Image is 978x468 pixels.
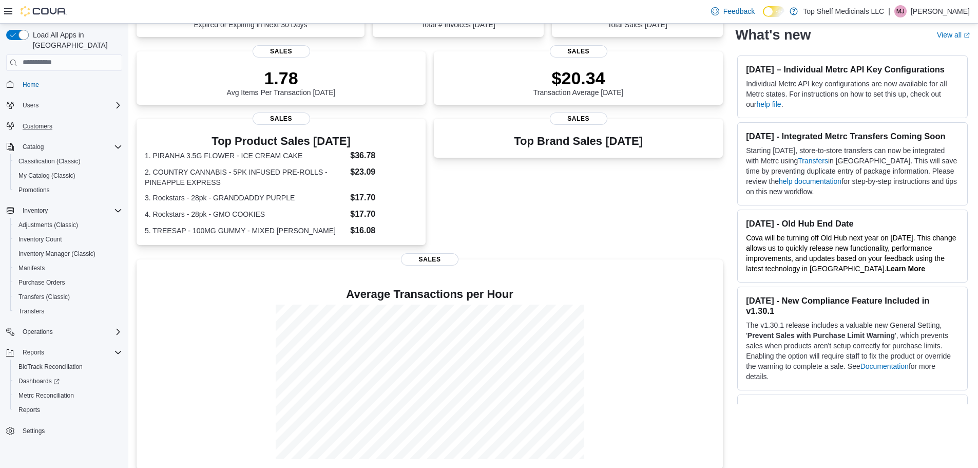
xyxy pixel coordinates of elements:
[18,79,43,91] a: Home
[10,290,126,304] button: Transfers (Classic)
[887,265,925,273] a: Learn More
[350,192,417,204] dd: $17.70
[23,122,52,130] span: Customers
[18,172,75,180] span: My Catalog (Classic)
[2,119,126,134] button: Customers
[894,5,907,17] div: Melisa Johnson
[18,204,52,217] button: Inventory
[350,166,417,178] dd: $23.09
[550,113,607,125] span: Sales
[10,261,126,275] button: Manifests
[514,135,643,147] h3: Top Brand Sales [DATE]
[14,155,85,167] a: Classification (Classic)
[746,295,959,316] h3: [DATE] - New Compliance Feature Included in v1.30.1
[10,403,126,417] button: Reports
[18,204,122,217] span: Inventory
[253,45,310,58] span: Sales
[746,234,956,273] span: Cova will be turning off Old Hub next year on [DATE]. This change allows us to quickly release ne...
[227,68,336,88] p: 1.78
[2,203,126,218] button: Inventory
[2,345,126,360] button: Reports
[14,291,74,303] a: Transfers (Classic)
[746,131,959,141] h3: [DATE] - Integrated Metrc Transfers Coming Soon
[14,375,64,387] a: Dashboards
[2,77,126,92] button: Home
[18,425,49,437] a: Settings
[746,218,959,229] h3: [DATE] - Old Hub End Date
[533,68,624,88] p: $20.34
[23,81,39,89] span: Home
[14,276,69,289] a: Purchase Orders
[14,361,122,373] span: BioTrack Reconciliation
[10,388,126,403] button: Metrc Reconciliation
[18,326,57,338] button: Operations
[888,5,890,17] p: |
[14,375,122,387] span: Dashboards
[350,208,417,220] dd: $17.70
[145,209,346,219] dt: 4. Rockstars - 28pk - GMO COOKIES
[911,5,970,17] p: [PERSON_NAME]
[937,31,970,39] a: View allExternal link
[18,157,81,165] span: Classification (Classic)
[10,247,126,261] button: Inventory Manager (Classic)
[14,155,122,167] span: Classification (Classic)
[779,177,841,185] a: help documentation
[2,423,126,438] button: Settings
[253,113,310,125] span: Sales
[10,232,126,247] button: Inventory Count
[860,362,909,370] a: Documentation
[145,167,346,188] dt: 2. COUNTRY CANNABIS - 5PK INFUSED PRE-ROLLS - PINEAPPLE EXPRESS
[14,170,122,182] span: My Catalog (Classic)
[14,184,54,196] a: Promotions
[723,6,755,16] span: Feedback
[10,275,126,290] button: Purchase Orders
[10,304,126,319] button: Transfers
[14,404,122,416] span: Reports
[10,360,126,374] button: BioTrack Reconciliation
[145,226,346,236] dt: 5. TREESAP - 100MG GUMMY - MIXED [PERSON_NAME]
[23,348,44,357] span: Reports
[14,184,122,196] span: Promotions
[14,305,48,317] a: Transfers
[798,157,828,165] a: Transfers
[227,68,336,97] div: Avg Items Per Transaction [DATE]
[2,98,126,113] button: Users
[401,253,458,266] span: Sales
[18,99,43,111] button: Users
[14,404,44,416] a: Reports
[14,305,122,317] span: Transfers
[18,293,70,301] span: Transfers (Classic)
[18,120,56,133] a: Customers
[14,389,122,402] span: Metrc Reconciliation
[18,186,50,194] span: Promotions
[18,141,48,153] button: Catalog
[14,262,49,274] a: Manifests
[746,320,959,382] p: The v1.30.1 release includes a valuable new General Setting, ' ', which prevents sales when produ...
[14,276,122,289] span: Purchase Orders
[707,1,759,22] a: Feedback
[746,145,959,197] p: Starting [DATE], store-to-store transfers can now be integrated with Metrc using in [GEOGRAPHIC_D...
[10,183,126,197] button: Promotions
[18,235,62,244] span: Inventory Count
[18,250,95,258] span: Inventory Manager (Classic)
[747,331,895,340] strong: Prevent Sales with Purchase Limit Warning
[18,99,122,111] span: Users
[18,363,83,371] span: BioTrack Reconciliation
[18,346,48,359] button: Reports
[18,141,122,153] span: Catalog
[18,346,122,359] span: Reports
[23,143,44,151] span: Catalog
[23,328,53,336] span: Operations
[18,424,122,437] span: Settings
[10,374,126,388] a: Dashboards
[18,221,78,229] span: Adjustments (Classic)
[14,219,122,231] span: Adjustments (Classic)
[18,78,122,91] span: Home
[550,45,607,58] span: Sales
[23,101,39,109] span: Users
[14,262,122,274] span: Manifests
[533,68,624,97] div: Transaction Average [DATE]
[14,219,82,231] a: Adjustments (Classic)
